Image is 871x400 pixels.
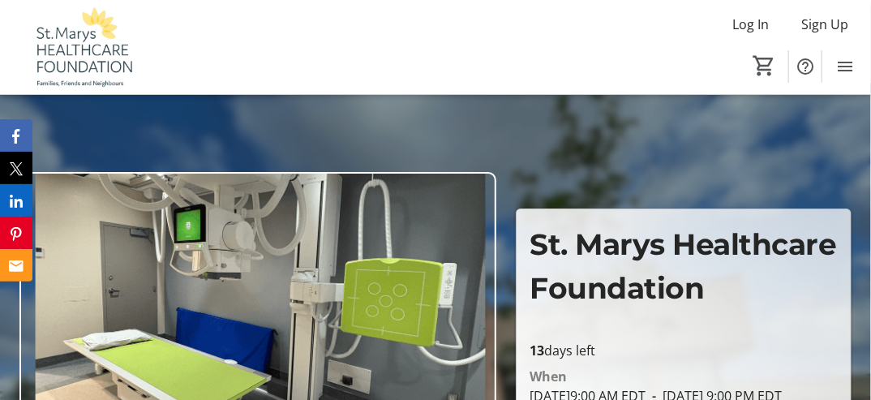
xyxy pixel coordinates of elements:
button: Sign Up [788,11,861,37]
span: 13 [530,342,544,359]
button: Log In [719,11,782,37]
p: days left [530,341,838,360]
button: Menu [829,50,861,83]
img: St. Marys Healthcare Foundation's Logo [10,6,154,88]
button: Help [789,50,822,83]
span: Sign Up [801,15,848,34]
button: Cart [749,51,779,80]
span: St. Marys Healthcare Foundation [530,226,836,306]
span: Log In [732,15,769,34]
div: When [530,367,567,386]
